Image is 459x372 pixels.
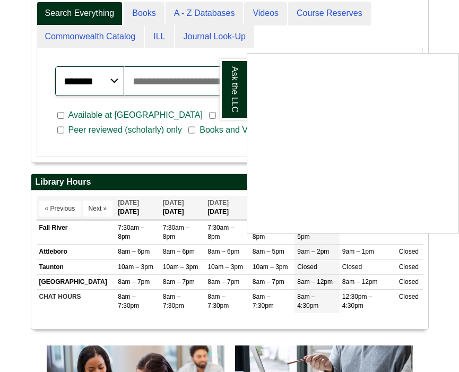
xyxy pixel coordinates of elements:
[207,263,243,271] span: 10am – 3pm
[244,2,287,25] a: Videos
[124,2,164,25] a: Books
[399,248,419,255] span: Closed
[118,278,150,286] span: 8am – 7pm
[205,196,250,220] th: [DATE]
[297,263,317,271] span: Closed
[163,278,195,286] span: 8am – 7pm
[37,25,144,49] a: Commonwealth Catalog
[220,59,247,120] a: Ask the LLC
[118,224,144,240] span: 7:30am – 8pm
[37,259,116,274] td: Taunton
[342,293,373,309] span: 12:30pm – 4:30pm
[342,278,378,286] span: 8am – 12pm
[31,174,428,191] h2: Library Hours
[37,245,116,259] td: Attleboro
[188,125,195,135] input: Books and Videos
[160,196,205,220] th: [DATE]
[37,274,116,289] td: [GEOGRAPHIC_DATA]
[297,278,333,286] span: 8am – 12pm
[253,248,284,255] span: 8am – 5pm
[207,293,229,309] span: 8am – 7:30pm
[37,2,123,25] a: Search Everything
[216,109,317,122] span: Articles and Ebooks only
[399,293,419,300] span: Closed
[166,2,244,25] a: A - Z Databases
[209,111,216,120] input: Articles and Ebooks only
[297,248,329,255] span: 9am – 2pm
[118,199,139,206] span: [DATE]
[253,293,274,309] span: 8am – 7:30pm
[39,201,81,217] button: « Previous
[118,293,139,309] span: 8am – 7:30pm
[207,224,234,240] span: 7:30am – 8pm
[163,248,195,255] span: 8am – 6pm
[37,289,116,313] td: CHAT HOURS
[253,278,284,286] span: 8am – 7pm
[115,196,160,220] th: [DATE]
[118,263,153,271] span: 10am – 3pm
[83,201,113,217] button: Next »
[64,124,186,136] span: Peer reviewed (scholarly) only
[163,224,189,240] span: 7:30am – 8pm
[207,278,239,286] span: 8am – 7pm
[57,125,64,135] input: Peer reviewed (scholarly) only
[247,54,458,233] iframe: Chat Widget
[399,263,419,271] span: Closed
[288,2,371,25] a: Course Reserves
[145,25,174,49] a: ILL
[175,25,254,49] a: Journal Look-Up
[207,248,239,255] span: 8am – 6pm
[195,124,272,136] span: Books and Videos
[37,221,116,245] td: Fall River
[342,263,362,271] span: Closed
[163,199,184,206] span: [DATE]
[57,111,64,120] input: Available at [GEOGRAPHIC_DATA]
[399,278,419,286] span: Closed
[297,293,318,309] span: 8am – 4:30pm
[163,293,184,309] span: 8am – 7:30pm
[342,248,374,255] span: 9am – 1pm
[247,53,459,233] div: Ask the LLC
[118,248,150,255] span: 8am – 6pm
[163,263,198,271] span: 10am – 3pm
[253,263,288,271] span: 10am – 3pm
[64,109,207,122] span: Available at [GEOGRAPHIC_DATA]
[207,199,229,206] span: [DATE]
